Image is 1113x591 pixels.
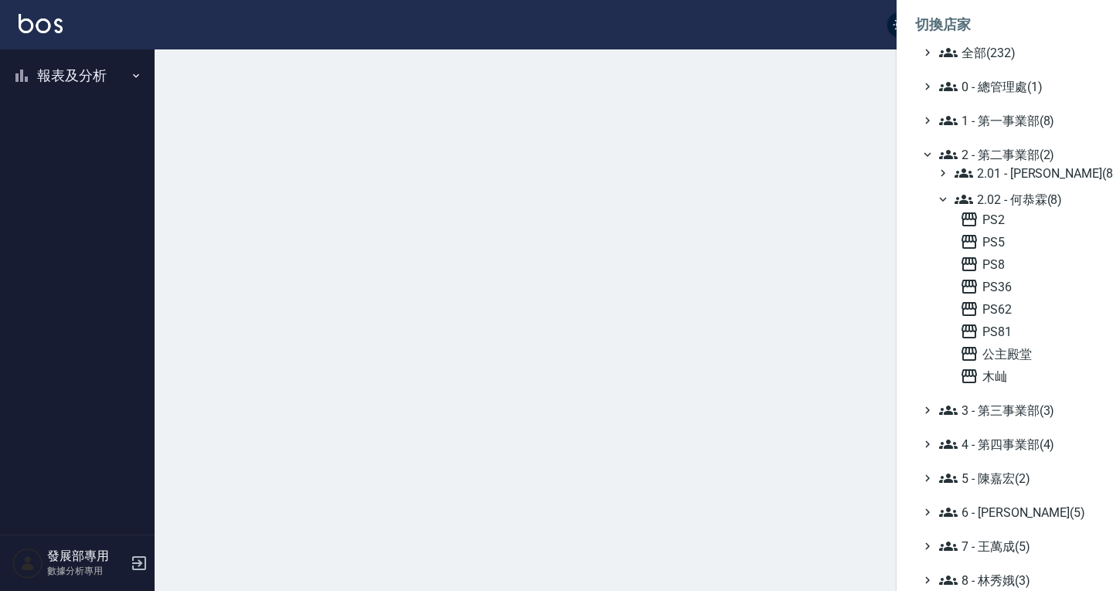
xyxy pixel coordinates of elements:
span: PS2 [960,210,1088,229]
span: PS81 [960,322,1088,341]
span: 1 - 第一事業部(8) [939,111,1088,130]
span: 木屾 [960,367,1088,386]
span: PS62 [960,300,1088,318]
span: 2 - 第二事業部(2) [939,145,1088,164]
span: 8 - 林秀娥(3) [939,571,1088,589]
span: 7 - 王萬成(5) [939,537,1088,555]
span: 全部(232) [939,43,1088,62]
span: 公主殿堂 [960,345,1088,363]
span: PS5 [960,233,1088,251]
li: 切換店家 [915,6,1094,43]
span: 5 - 陳嘉宏(2) [939,469,1088,487]
span: 0 - 總管理處(1) [939,77,1088,96]
span: PS36 [960,277,1088,296]
span: 4 - 第四事業部(4) [939,435,1088,453]
span: 2.02 - 何恭霖(8) [955,190,1088,209]
span: 2.01 - [PERSON_NAME](8) [955,164,1088,182]
span: PS8 [960,255,1088,273]
span: 6 - [PERSON_NAME](5) [939,503,1088,521]
span: 3 - 第三事業部(3) [939,401,1088,419]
